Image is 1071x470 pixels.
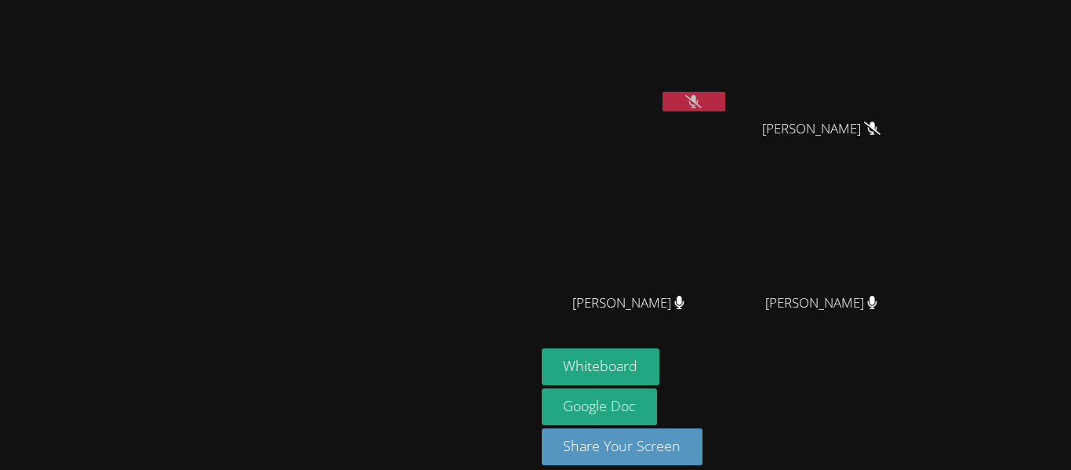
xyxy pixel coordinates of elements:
button: Whiteboard [542,348,660,385]
span: [PERSON_NAME] [765,292,877,315]
span: [PERSON_NAME] [762,118,880,140]
span: [PERSON_NAME] [572,292,684,315]
button: Share Your Screen [542,428,703,465]
a: Google Doc [542,388,658,425]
